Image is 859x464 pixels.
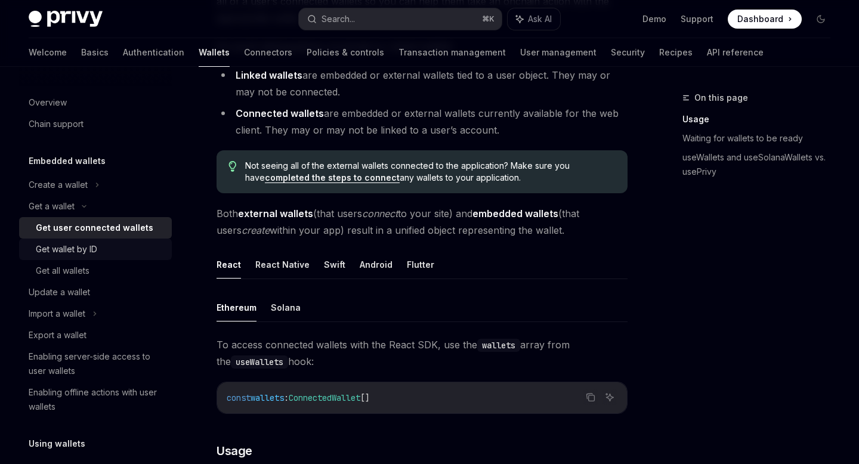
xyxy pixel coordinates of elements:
span: wallets [251,392,284,403]
div: Get user connected wallets [36,221,153,235]
button: Ask AI [602,389,617,405]
span: ⌘ K [482,14,495,24]
div: Update a wallet [29,285,90,299]
a: Support [681,13,713,25]
button: React [217,250,241,279]
a: useWallets and useSolanaWallets vs. usePrivy [682,148,840,181]
a: completed the steps to connect [265,172,400,183]
div: Overview [29,95,67,110]
span: On this page [694,91,748,105]
li: are embedded or external wallets currently available for the web client. They may or may not be l... [217,105,628,138]
span: Not seeing all of the external wallets connected to the application? Make sure you have any walle... [245,160,616,184]
a: Recipes [659,38,693,67]
a: Security [611,38,645,67]
li: are embedded or external wallets tied to a user object. They may or may not be connected. [217,67,628,100]
a: Enabling server-side access to user wallets [19,346,172,382]
a: Transaction management [398,38,506,67]
div: Get wallet by ID [36,242,97,256]
svg: Tip [228,161,237,172]
span: [] [360,392,370,403]
code: useWallets [231,355,288,369]
a: Demo [642,13,666,25]
code: wallets [477,339,520,352]
span: Ask AI [528,13,552,25]
a: Connectors [244,38,292,67]
a: Dashboard [728,10,802,29]
em: create [242,224,270,236]
a: Get user connected wallets [19,217,172,239]
div: Create a wallet [29,178,88,192]
span: Dashboard [737,13,783,25]
a: Update a wallet [19,282,172,303]
div: Enabling offline actions with user wallets [29,385,165,414]
h5: Embedded wallets [29,154,106,168]
strong: embedded wallets [472,208,558,219]
h5: Using wallets [29,437,85,451]
strong: Connected wallets [236,107,324,119]
a: Chain support [19,113,172,135]
button: Ask AI [508,8,560,30]
span: : [284,392,289,403]
img: dark logo [29,11,103,27]
span: Usage [217,443,252,459]
button: Flutter [407,250,434,279]
strong: external wallets [238,208,313,219]
span: const [227,392,251,403]
a: Export a wallet [19,324,172,346]
button: React Native [255,250,310,279]
div: Export a wallet [29,328,86,342]
a: Basics [81,38,109,67]
button: Android [360,250,393,279]
a: Get wallet by ID [19,239,172,260]
div: Search... [322,12,355,26]
button: Swift [324,250,345,279]
a: User management [520,38,597,67]
a: Policies & controls [307,38,384,67]
a: Authentication [123,38,184,67]
strong: Linked wallets [236,69,302,81]
div: Chain support [29,117,84,131]
a: Get all wallets [19,260,172,282]
span: Both (that users to your site) and (that users within your app) result in a unified object repres... [217,205,628,239]
div: Get a wallet [29,199,75,214]
div: Get all wallets [36,264,89,278]
span: ConnectedWallet [289,392,360,403]
button: Search...⌘K [299,8,501,30]
a: API reference [707,38,764,67]
a: Welcome [29,38,67,67]
a: Overview [19,92,172,113]
button: Toggle dark mode [811,10,830,29]
a: Waiting for wallets to be ready [682,129,840,148]
em: connect [362,208,398,219]
button: Copy the contents from the code block [583,389,598,405]
span: To access connected wallets with the React SDK, use the array from the hook: [217,336,628,370]
div: Import a wallet [29,307,85,321]
button: Solana [271,293,301,321]
a: Enabling offline actions with user wallets [19,382,172,417]
a: Usage [682,110,840,129]
button: Ethereum [217,293,257,321]
a: Wallets [199,38,230,67]
div: Enabling server-side access to user wallets [29,349,165,378]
